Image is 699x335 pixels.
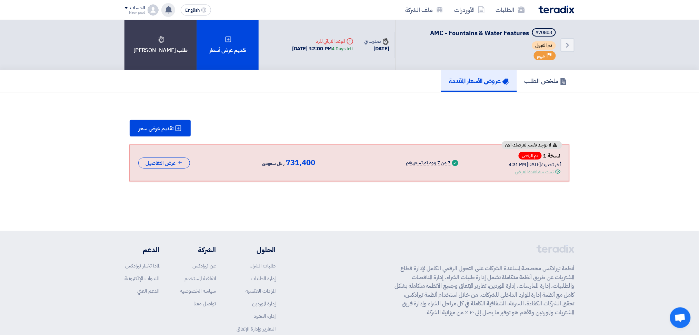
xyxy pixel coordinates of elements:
p: أنظمة تيرادكس مخصصة لمساعدة الشركات على التحول الرقمي الكامل لإدارة قطاع المشتريات عن طريق أنظمة ... [395,264,575,317]
a: المزادات العكسية [246,287,276,295]
div: صدرت في [365,38,389,45]
div: طلب [PERSON_NAME] [124,20,197,70]
a: طلبات الشراء [250,262,276,270]
span: ريال سعودي [262,160,284,168]
button: عرض التفاصيل [138,158,190,169]
a: عروض الأسعار المقدمة [441,70,517,92]
div: [DATE] 12:00 PM [292,45,353,53]
span: مهم [537,53,545,59]
span: تم الرفض [519,152,542,160]
a: الأوردرات [449,2,490,18]
a: التقارير وإدارة الإنفاق [237,325,276,333]
li: الدعم [124,245,159,255]
a: Ouvrir le chat [670,307,691,328]
a: الطلبات [490,2,530,18]
a: لماذا تختار تيرادكس [125,262,159,270]
span: English [185,8,200,13]
li: الحلول [237,245,276,255]
span: لا يوجد تقييم لعرضك الان [505,143,551,148]
a: سياسة الخصوصية [180,287,216,295]
a: ملف الشركة [400,2,449,18]
a: تواصل معنا [193,300,216,307]
a: الندوات الإلكترونية [124,275,159,282]
li: الشركة [180,245,216,255]
img: Teradix logo [539,6,575,13]
span: تقديم عرض سعر [139,126,173,131]
div: الموعد النهائي للرد [292,38,353,45]
div: #70803 [536,30,552,35]
div: أخر تحديث [DATE] 4:31 PM [509,161,561,168]
a: عن تيرادكس [192,262,216,270]
div: New pool [124,11,145,14]
a: إدارة العقود [254,312,276,320]
div: تمت مشاهدة العرض [515,168,554,175]
div: [DATE] [365,45,389,53]
button: تقديم عرض سعر [130,120,191,136]
div: تقديم عرض أسعار [197,20,259,70]
div: 7 من 7 بنود تم تسعيرهم [406,160,451,166]
a: الدعم الفني [137,287,159,295]
a: اتفاقية المستخدم [184,275,216,282]
button: English [181,4,211,16]
div: نسخة 1 [509,151,561,161]
a: إدارة الموردين [252,300,276,307]
h5: ملخص الطلب [525,77,567,85]
div: 4 Days left [332,45,353,52]
div: الحساب [130,5,145,11]
a: إدارة الطلبات [251,275,276,282]
span: تم القبول [532,41,556,50]
span: 731,400 [286,159,315,167]
h5: عروض الأسعار المقدمة [449,77,509,85]
a: ملخص الطلب [517,70,575,92]
h5: AMC - Fountains & Water Features [430,28,557,38]
span: AMC - Fountains & Water Features [430,28,529,38]
img: profile_test.png [148,4,159,16]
